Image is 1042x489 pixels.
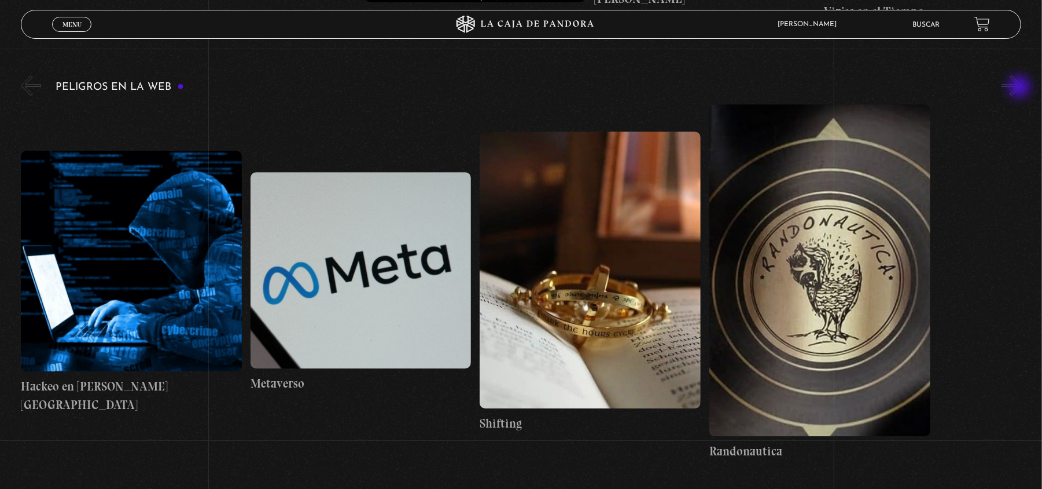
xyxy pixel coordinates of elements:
[912,21,940,28] a: Buscar
[974,16,990,32] a: View your shopping cart
[251,104,472,461] a: Metaverso
[21,377,242,414] h4: Hackeo en [PERSON_NAME][GEOGRAPHIC_DATA]
[480,104,701,461] a: Shifting
[251,374,472,393] h4: Metaverso
[480,414,701,433] h4: Shifting
[21,75,41,96] button: Previous
[365,8,586,27] h4: Portales Interdimensionales
[58,31,86,39] span: Cerrar
[709,442,930,461] h4: Randonautica
[21,104,242,461] a: Hackeo en [PERSON_NAME][GEOGRAPHIC_DATA]
[772,21,848,28] span: [PERSON_NAME]
[62,21,82,28] span: Menu
[1002,75,1022,96] button: Next
[709,104,930,461] a: Randonautica
[56,82,184,93] h3: Peligros en la web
